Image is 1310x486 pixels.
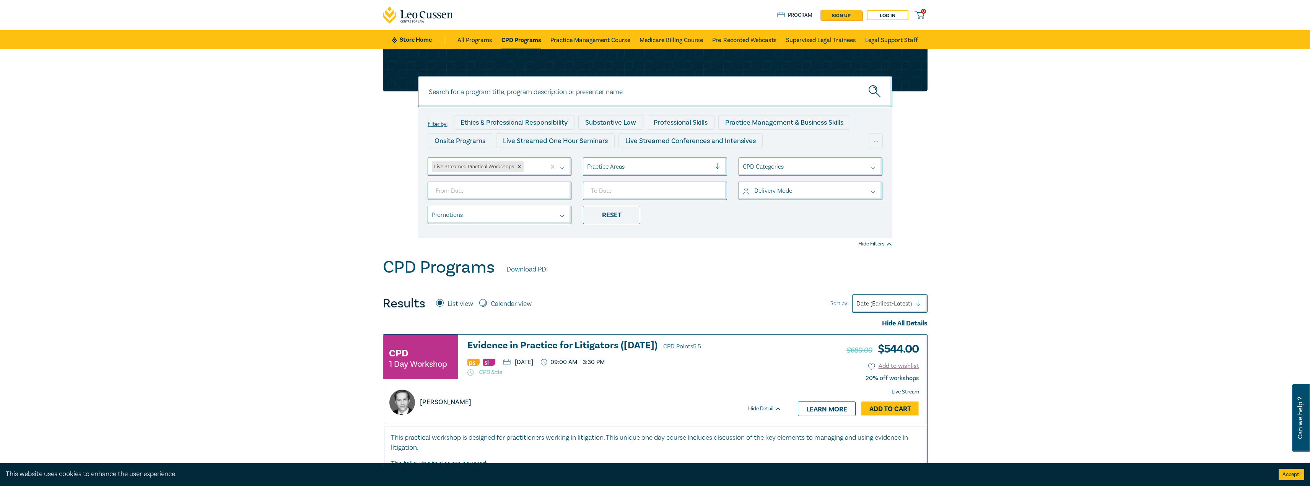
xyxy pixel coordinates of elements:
[501,30,541,49] a: CPD Programs
[743,187,744,195] input: select
[506,265,550,275] a: Download PDF
[541,359,605,366] p: 09:00 AM - 3:30 PM
[786,30,856,49] a: Supervised Legal Trainees
[856,299,858,308] input: Sort by
[467,340,782,352] h3: Evidence in Practice for Litigators ([DATE])
[921,9,926,14] span: 0
[496,133,615,148] div: Live Streamed One Hour Seminars
[553,152,641,166] div: Pre-Recorded Webcasts
[525,163,527,171] input: select
[858,240,892,248] div: Hide Filters
[391,459,919,469] p: The following topics are covered:
[732,152,802,166] div: National Programs
[389,346,408,360] h3: CPD
[578,115,643,130] div: Substantive Law
[743,163,744,171] input: select
[820,10,862,20] a: sign up
[428,121,448,127] label: Filter by:
[1279,469,1304,480] button: Accept cookies
[483,359,495,366] img: Substantive Law
[515,161,524,172] div: Remove Live Streamed Practical Workshops
[457,30,492,49] a: All Programs
[491,299,532,309] label: Calendar view
[420,397,471,407] p: [PERSON_NAME]
[866,375,919,382] div: 20% off workshops
[846,345,872,355] span: $680.00
[418,76,892,107] input: Search for a program title, program description or presenter name
[389,360,447,368] small: 1 Day Workshop
[644,152,728,166] div: 10 CPD Point Packages
[830,299,848,308] span: Sort by:
[428,133,492,148] div: Onsite Programs
[861,401,919,416] a: Add to Cart
[383,257,495,277] h1: CPD Programs
[467,340,782,352] a: Evidence in Practice for Litigators ([DATE]) CPD Points5.5
[467,368,782,376] p: CPD Sale
[432,211,433,219] input: select
[428,152,549,166] div: Live Streamed Practical Workshops
[550,30,630,49] a: Practice Management Course
[865,30,918,49] a: Legal Support Staff
[868,362,919,371] button: Add to wishlist
[640,30,703,49] a: Medicare Billing Course
[467,359,480,366] img: Professional Skills
[1297,389,1304,447] span: Can we help ?
[798,401,856,416] a: Learn more
[869,133,883,148] div: ...
[587,163,589,171] input: select
[6,469,1267,479] div: This website uses cookies to enhance the user experience.
[454,115,574,130] div: Ethics & Professional Responsibility
[777,11,813,20] a: Program
[503,359,533,365] p: [DATE]
[389,390,415,415] img: https://s3.ap-southeast-2.amazonaws.com/leo-cussen-store-production-content/Contacts/Brad%20Wrigh...
[846,340,919,358] h3: $ 544.00
[583,206,640,224] div: Reset
[647,115,714,130] div: Professional Skills
[718,115,850,130] div: Practice Management & Business Skills
[391,433,919,453] p: This practical workshop is designed for practitioners working in litigation. This unique one day ...
[392,36,445,44] a: Store Home
[383,296,425,311] h4: Results
[583,182,727,200] input: To Date
[448,299,473,309] label: List view
[663,343,701,350] span: CPD Points 5.5
[867,10,908,20] a: Log in
[892,388,919,395] strong: Live Stream
[748,405,790,413] div: Hide Detail
[712,30,777,49] a: Pre-Recorded Webcasts
[383,319,928,328] div: Hide All Details
[432,161,515,172] div: Live Streamed Practical Workshops
[618,133,763,148] div: Live Streamed Conferences and Intensives
[428,182,572,200] input: From Date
